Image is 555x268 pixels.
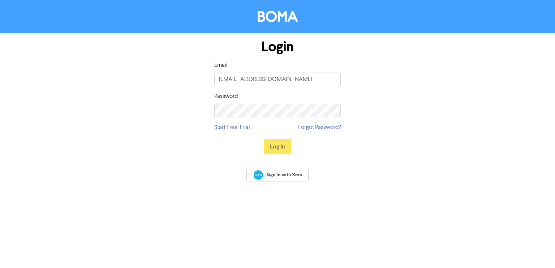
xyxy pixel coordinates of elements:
[258,11,298,22] img: BOMA Logo
[298,123,341,132] a: Forgot Password?
[214,61,228,70] label: Email
[214,92,238,101] label: Password
[214,39,341,55] h1: Login
[266,172,302,178] span: Sign In with Xero
[254,170,263,180] img: Xero logo
[264,139,291,154] button: Log In
[214,123,250,132] a: Start Free Trial
[246,169,309,181] a: Sign In with Xero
